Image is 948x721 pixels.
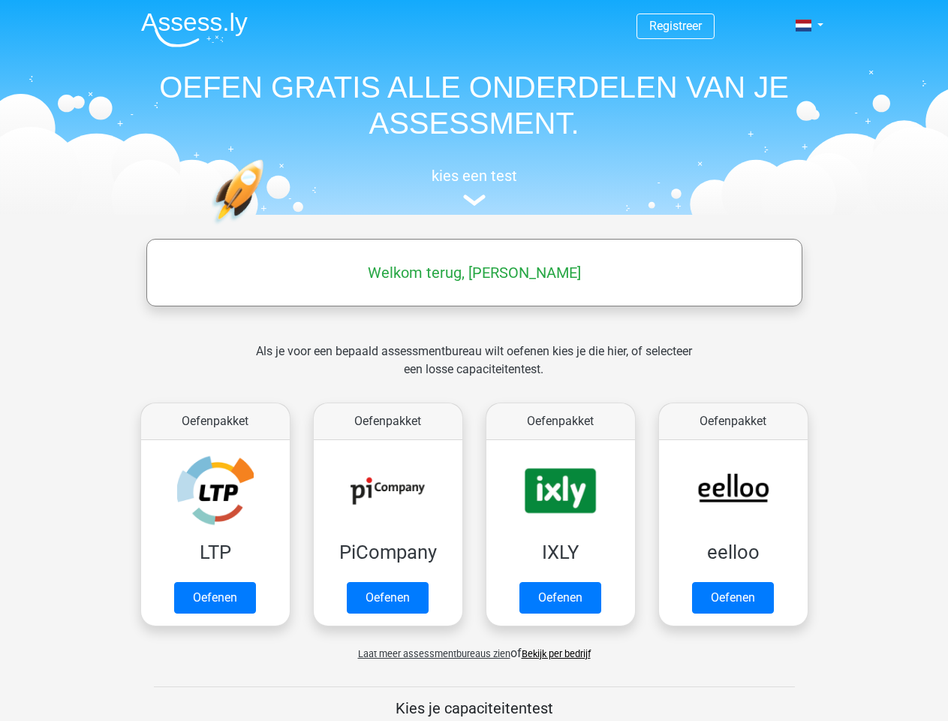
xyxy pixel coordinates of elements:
a: Bekijk per bedrijf [522,648,591,659]
a: Registreer [649,19,702,33]
h5: Welkom terug, [PERSON_NAME] [154,264,795,282]
a: Oefenen [174,582,256,614]
span: Laat meer assessmentbureaus zien [358,648,510,659]
a: Oefenen [519,582,601,614]
img: Assessly [141,12,248,47]
div: Als je voor een bepaald assessmentbureau wilt oefenen kies je die hier, of selecteer een losse ca... [244,342,704,397]
a: Oefenen [347,582,429,614]
img: assessment [463,195,486,206]
div: of [129,632,820,662]
a: Oefenen [692,582,774,614]
h1: OEFEN GRATIS ALLE ONDERDELEN VAN JE ASSESSMENT. [129,69,820,141]
h5: Kies je capaciteitentest [154,699,795,717]
img: oefenen [212,159,322,295]
a: kies een test [129,167,820,207]
h5: kies een test [129,167,820,185]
